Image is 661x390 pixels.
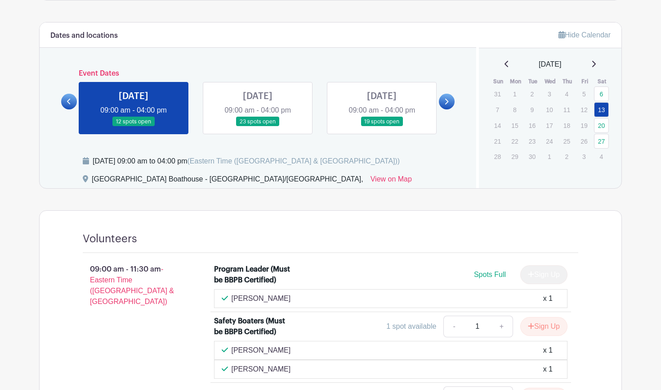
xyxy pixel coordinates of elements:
p: 28 [490,150,505,163]
p: 11 [559,103,574,117]
div: [DATE] 09:00 am to 04:00 pm [93,156,400,167]
p: 29 [507,150,522,163]
p: 24 [542,134,557,148]
p: 4 [594,150,609,163]
p: 4 [559,87,574,101]
p: 26 [576,134,591,148]
p: 3 [576,150,591,163]
p: 2 [559,150,574,163]
th: Sat [594,77,611,86]
p: 10 [542,103,557,117]
a: 6 [594,86,609,101]
a: + [491,316,513,337]
p: 1 [542,150,557,163]
div: 1 spot available [386,321,436,332]
p: [PERSON_NAME] [232,345,291,356]
p: 8 [507,103,522,117]
p: 15 [507,118,522,132]
th: Sun [490,77,507,86]
div: x 1 [543,293,553,304]
h6: Event Dates [77,69,439,78]
p: 14 [490,118,505,132]
div: Program Leader (Must be BBPB Certified) [214,264,292,286]
p: 22 [507,134,522,148]
th: Thu [559,77,576,86]
h6: Dates and locations [50,32,118,40]
p: 19 [576,118,591,132]
a: View on Map [371,174,412,188]
th: Fri [576,77,594,86]
th: Mon [507,77,524,86]
span: [DATE] [539,59,561,70]
p: 09:00 am - 11:30 am [68,260,200,311]
p: 2 [525,87,540,101]
p: 5 [576,87,591,101]
a: Hide Calendar [558,31,611,39]
a: - [443,316,464,337]
p: 23 [525,134,540,148]
button: Sign Up [520,317,567,336]
h4: Volunteers [83,232,137,245]
a: 20 [594,118,609,133]
span: (Eastern Time ([GEOGRAPHIC_DATA] & [GEOGRAPHIC_DATA])) [187,157,400,165]
a: 13 [594,102,609,117]
p: 17 [542,118,557,132]
p: [PERSON_NAME] [232,293,291,304]
p: 31 [490,87,505,101]
th: Tue [524,77,542,86]
p: [PERSON_NAME] [232,364,291,375]
p: 12 [576,103,591,117]
p: 3 [542,87,557,101]
span: Spots Full [474,271,506,278]
p: 25 [559,134,574,148]
th: Wed [541,77,559,86]
div: x 1 [543,364,553,375]
p: 9 [525,103,540,117]
a: 27 [594,134,609,149]
p: 30 [525,150,540,163]
p: 18 [559,118,574,132]
div: [GEOGRAPHIC_DATA] Boathouse - [GEOGRAPHIC_DATA]/[GEOGRAPHIC_DATA], [92,174,363,188]
div: x 1 [543,345,553,356]
p: 7 [490,103,505,117]
p: 21 [490,134,505,148]
p: 16 [525,118,540,132]
p: 1 [507,87,522,101]
div: Safety Boaters (Must be BBPB Certified) [214,316,292,337]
